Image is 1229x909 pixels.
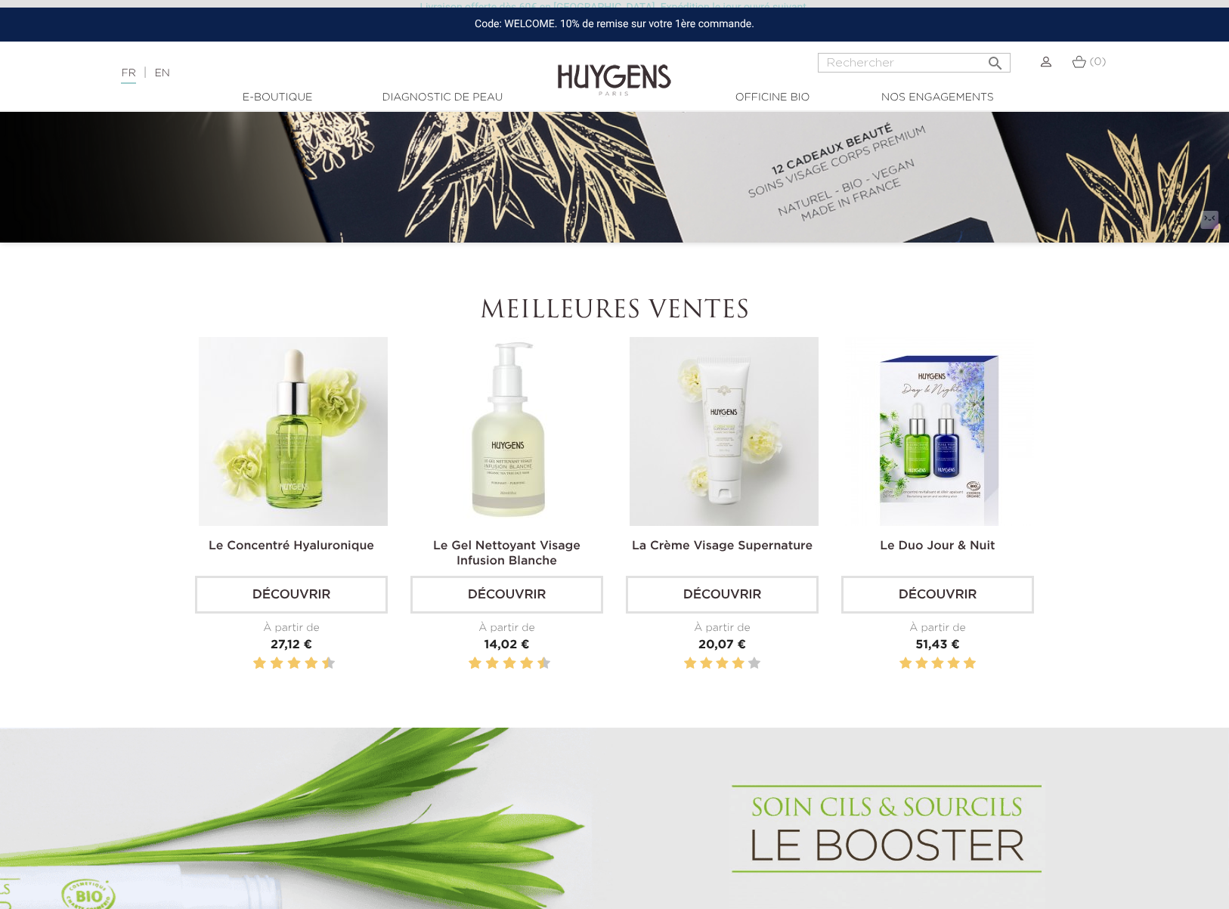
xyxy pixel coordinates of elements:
a: La Crème Visage Supernature [632,540,813,552]
label: 10 [540,654,548,673]
img: Huygens [558,40,671,98]
img: Le Concentré Hyaluronique [199,337,388,526]
div: À partir de [195,620,388,636]
label: 3 [483,654,485,673]
label: 4 [488,654,496,673]
label: 5 [748,654,760,673]
label: 3 [931,654,943,673]
label: 5 [500,654,503,673]
span: 14,02 € [484,639,530,651]
label: 10 [325,654,333,673]
a: Découvrir [841,576,1034,614]
label: 5 [964,654,976,673]
label: 1 [250,654,252,673]
label: 3 [268,654,270,673]
label: 5 [285,654,287,673]
span: (0) [1089,57,1106,67]
a: Découvrir [195,576,388,614]
img: Le Duo Jour & Nuit [845,337,1034,526]
a: Le Concentré Hyaluronique [209,540,374,552]
a: Nos engagements [862,90,1013,106]
label: 2 [700,654,712,673]
label: 4 [273,654,280,673]
label: 1 [899,654,912,673]
label: 6 [290,654,298,673]
div: | [113,64,500,82]
label: 1 [684,654,696,673]
label: 2 [915,654,927,673]
input: Rechercher [818,53,1011,73]
a: Diagnostic de peau [367,90,518,106]
a: FR [121,68,135,84]
label: 9 [319,654,321,673]
a: Le Gel Nettoyant Visage Infusion Blanche [433,540,580,567]
label: 1 [466,654,468,673]
span: 20,07 € [698,639,746,651]
i:  [986,50,1005,68]
label: 8 [308,654,315,673]
img: Le Gel Nettoyant Visage Infusion Blanche 250ml [414,337,603,526]
span: 51,43 € [915,639,960,651]
label: 4 [947,654,959,673]
div: À partir de [626,620,819,636]
div: À partir de [410,620,603,636]
label: 8 [523,654,531,673]
span: 27,12 € [271,639,312,651]
label: 6 [506,654,513,673]
label: 7 [517,654,519,673]
label: 3 [716,654,728,673]
a: Le Duo Jour & Nuit [880,540,995,552]
div: À partir de [841,620,1034,636]
a: E-Boutique [202,90,353,106]
label: 2 [472,654,479,673]
button:  [982,48,1009,69]
img: La Crème Visage Supernature [630,337,819,526]
a: Découvrir [626,576,819,614]
label: 4 [732,654,744,673]
label: 9 [534,654,537,673]
a: EN [154,68,169,79]
a: Officine Bio [697,90,848,106]
a: Découvrir [410,576,603,614]
h2: Meilleures ventes [195,297,1034,326]
label: 7 [302,654,304,673]
label: 2 [256,654,264,673]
